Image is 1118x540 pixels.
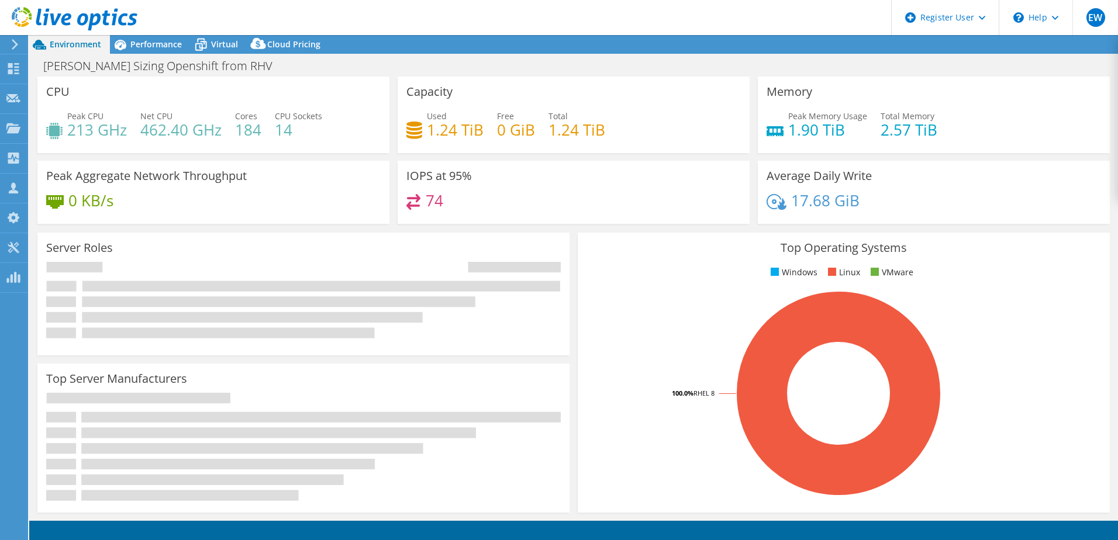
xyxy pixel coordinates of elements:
[38,60,291,72] h1: [PERSON_NAME] Sizing Openshift from RHV
[788,123,867,136] h4: 1.90 TiB
[46,85,70,98] h3: CPU
[497,123,535,136] h4: 0 GiB
[211,39,238,50] span: Virtual
[497,110,514,122] span: Free
[130,39,182,50] span: Performance
[140,123,222,136] h4: 462.40 GHz
[881,123,937,136] h4: 2.57 TiB
[788,110,867,122] span: Peak Memory Usage
[67,110,103,122] span: Peak CPU
[1013,12,1024,23] svg: \n
[426,194,443,207] h4: 74
[140,110,172,122] span: Net CPU
[235,123,261,136] h4: 184
[791,194,860,207] h4: 17.68 GiB
[427,110,447,122] span: Used
[548,123,605,136] h4: 1.24 TiB
[275,110,322,122] span: CPU Sockets
[672,389,693,397] tspan: 100.0%
[406,169,472,182] h3: IOPS at 95%
[548,110,568,122] span: Total
[67,123,127,136] h4: 213 GHz
[825,266,860,279] li: Linux
[46,241,113,254] h3: Server Roles
[586,241,1101,254] h3: Top Operating Systems
[427,123,484,136] h4: 1.24 TiB
[267,39,320,50] span: Cloud Pricing
[235,110,257,122] span: Cores
[68,194,113,207] h4: 0 KB/s
[50,39,101,50] span: Environment
[693,389,715,397] tspan: RHEL 8
[406,85,453,98] h3: Capacity
[768,266,817,279] li: Windows
[767,169,872,182] h3: Average Daily Write
[881,110,934,122] span: Total Memory
[767,85,812,98] h3: Memory
[275,123,322,136] h4: 14
[868,266,913,279] li: VMware
[46,169,247,182] h3: Peak Aggregate Network Throughput
[46,372,187,385] h3: Top Server Manufacturers
[1086,8,1105,27] span: EW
